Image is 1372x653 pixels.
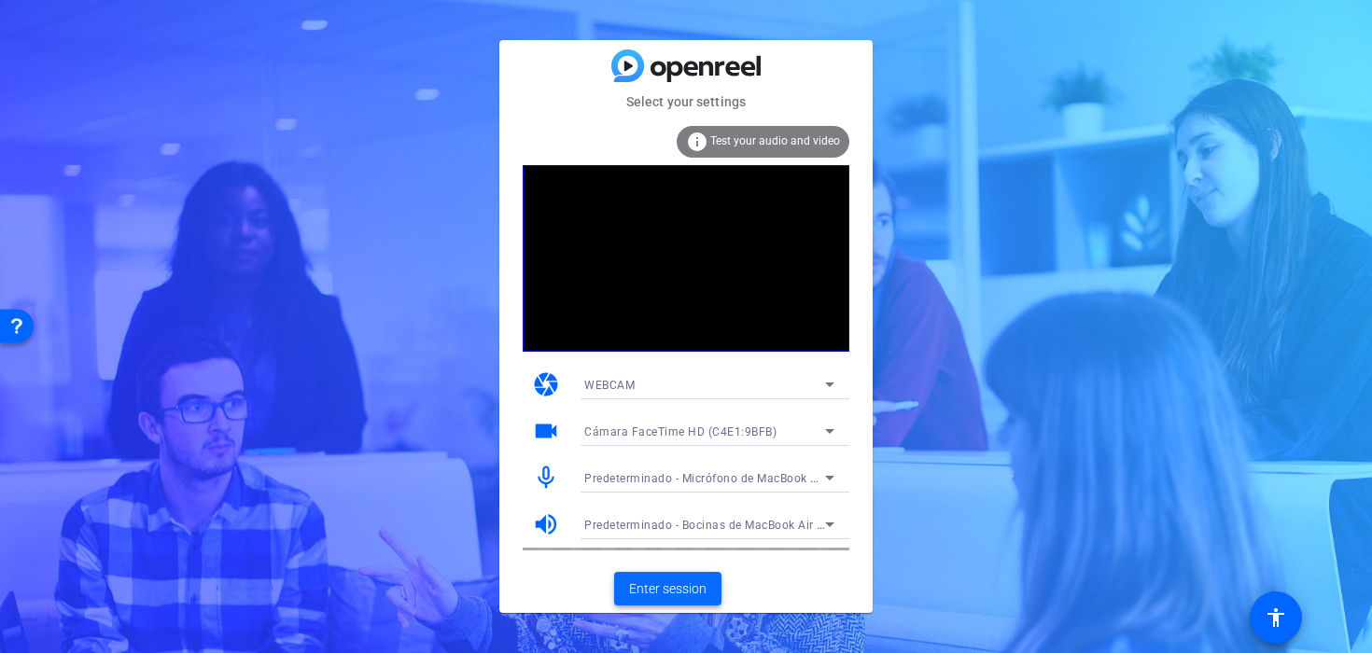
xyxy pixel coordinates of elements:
[614,572,721,605] button: Enter session
[710,134,840,147] span: Test your audio and video
[584,470,875,485] span: Predeterminado - Micrófono de MacBook Air (Built-in)
[532,464,560,492] mat-icon: mic_none
[584,425,777,438] span: Cámara FaceTime HD (C4E1:9BFB)
[499,91,873,112] mat-card-subtitle: Select your settings
[1265,606,1287,629] mat-icon: accessibility
[584,379,635,392] span: WEBCAM
[629,579,707,599] span: Enter session
[584,517,863,532] span: Predeterminado - Bocinas de MacBook Air (Built-in)
[611,49,761,82] img: blue-gradient.svg
[532,370,560,398] mat-icon: camera
[532,510,560,538] mat-icon: volume_up
[532,417,560,445] mat-icon: videocam
[686,131,708,153] mat-icon: info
